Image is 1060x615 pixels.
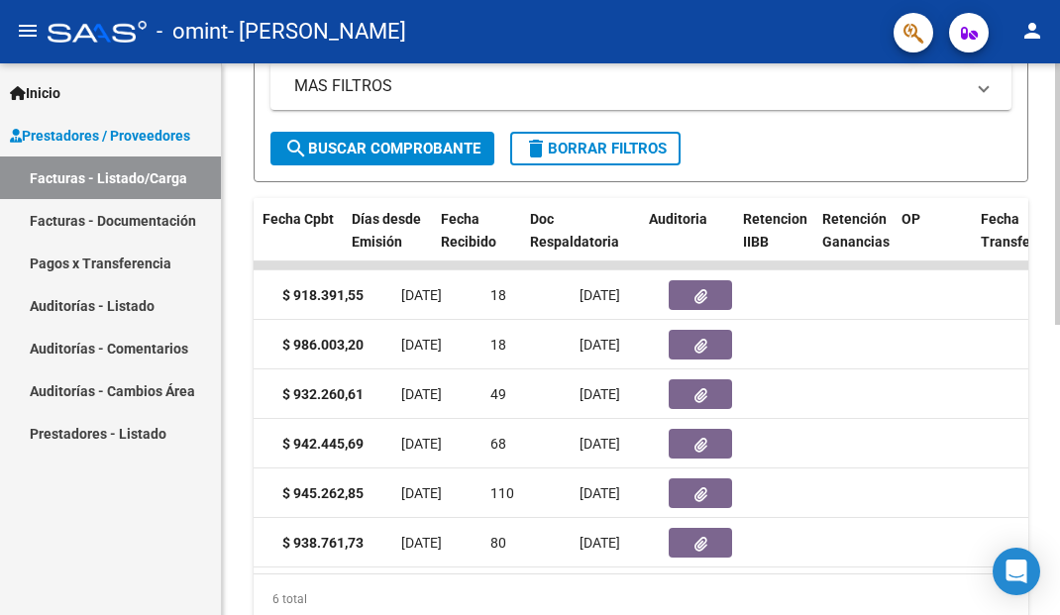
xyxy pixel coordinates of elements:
span: OP [901,211,920,227]
strong: $ 918.391,55 [282,287,364,303]
span: Días desde Emisión [352,211,421,250]
span: - [PERSON_NAME] [228,10,406,53]
span: [DATE] [580,535,620,551]
span: [DATE] [580,386,620,402]
span: Borrar Filtros [524,140,667,157]
span: 49 [490,386,506,402]
span: Buscar Comprobante [284,140,480,157]
datatable-header-cell: Auditoria [641,198,735,285]
strong: $ 932.260,61 [282,386,364,402]
datatable-header-cell: Retención Ganancias [814,198,894,285]
button: Buscar Comprobante [270,132,494,165]
span: 68 [490,436,506,452]
span: [DATE] [401,436,442,452]
span: [DATE] [401,485,442,501]
span: [DATE] [580,287,620,303]
span: Retencion IIBB [743,211,807,250]
span: Inicio [10,82,60,104]
span: [DATE] [401,337,442,353]
div: Open Intercom Messenger [993,548,1040,595]
span: Doc Respaldatoria [530,211,619,250]
button: Borrar Filtros [510,132,681,165]
strong: $ 938.761,73 [282,535,364,551]
datatable-header-cell: Días desde Emisión [344,198,433,285]
span: Fecha Transferido [981,211,1055,250]
span: [DATE] [401,535,442,551]
span: 18 [490,337,506,353]
span: 18 [490,287,506,303]
span: [DATE] [580,485,620,501]
span: Fecha Recibido [441,211,496,250]
span: - omint [157,10,228,53]
datatable-header-cell: OP [894,198,973,285]
span: 80 [490,535,506,551]
datatable-header-cell: Retencion IIBB [735,198,814,285]
datatable-header-cell: Fecha Recibido [433,198,522,285]
span: Fecha Cpbt [263,211,334,227]
strong: $ 945.262,85 [282,485,364,501]
mat-icon: menu [16,19,40,43]
span: [DATE] [580,436,620,452]
span: [DATE] [580,337,620,353]
mat-panel-title: MAS FILTROS [294,75,964,97]
datatable-header-cell: Doc Respaldatoria [522,198,641,285]
datatable-header-cell: Fecha Cpbt [255,198,344,285]
strong: $ 942.445,69 [282,436,364,452]
strong: $ 986.003,20 [282,337,364,353]
span: [DATE] [401,386,442,402]
mat-icon: person [1020,19,1044,43]
span: Auditoria [649,211,707,227]
span: Retención Ganancias [822,211,890,250]
span: Prestadores / Proveedores [10,125,190,147]
mat-icon: delete [524,137,548,160]
mat-icon: search [284,137,308,160]
span: 110 [490,485,514,501]
span: [DATE] [401,287,442,303]
mat-expansion-panel-header: MAS FILTROS [270,62,1011,110]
